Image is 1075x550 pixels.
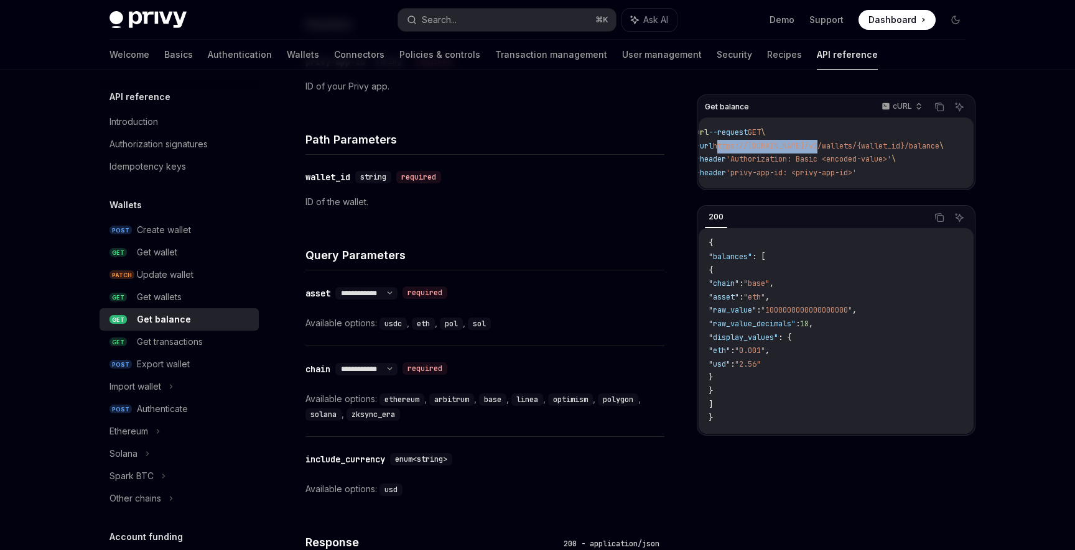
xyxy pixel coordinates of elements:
code: zksync_era [347,408,400,421]
div: Authenticate [137,401,188,416]
span: POST [109,360,132,369]
span: Dashboard [868,14,916,26]
a: GETGet wallets [100,286,259,308]
h5: Account funding [109,529,183,544]
span: https://[DOMAIN_NAME]/v1/wallets/{wallet_id}/balance [713,141,939,151]
button: Ask AI [622,9,677,31]
code: eth [412,318,435,330]
span: , [809,319,813,329]
div: required [396,171,441,183]
a: Demo [770,14,794,26]
span: } [709,386,713,396]
span: GET [109,315,127,324]
div: , [598,392,643,406]
div: Spark BTC [109,469,154,484]
div: , [429,392,479,406]
span: "raw_value" [709,305,756,315]
span: } [709,413,713,423]
span: , [852,305,857,315]
a: POSTCreate wallet [100,219,259,241]
a: GETGet transactions [100,331,259,353]
div: , [548,392,598,406]
div: , [479,392,511,406]
div: , [379,392,429,406]
span: "base" [743,278,770,288]
span: GET [109,337,127,347]
button: Copy the contents from the code block [931,209,947,226]
div: required [403,286,447,299]
button: Search...⌘K [398,9,616,31]
button: Ask AI [951,99,967,115]
div: Ethereum [109,424,148,439]
h4: Query Parameters [305,247,664,264]
div: asset [305,287,330,300]
span: : [739,292,743,302]
span: : [730,346,735,355]
span: "chain" [709,278,739,288]
span: } [709,372,713,382]
a: GETGet balance [100,308,259,331]
div: Available options: [305,482,664,497]
span: 'Authorization: Basic <encoded-value>' [726,154,891,164]
a: User management [622,40,702,70]
span: PATCH [109,270,134,280]
a: Basics [164,40,193,70]
span: : [739,278,743,288]
span: enum<string> [395,454,447,464]
div: 200 [705,209,727,224]
span: "2.56" [735,359,761,369]
span: "eth" [743,292,765,302]
div: Get wallet [137,245,177,260]
div: 200 - application/json [559,538,664,550]
span: { [709,238,713,248]
a: Security [717,40,752,70]
span: Get balance [705,102,749,112]
code: usdc [379,318,407,330]
span: 18 [800,319,809,329]
a: Support [809,14,844,26]
span: : { [778,332,791,342]
span: curl [691,127,709,137]
span: "1000000000000000000" [761,305,852,315]
span: GET [109,248,127,257]
span: { [709,265,713,275]
code: solana [305,408,342,421]
code: pol [440,318,463,330]
div: include_currency [305,453,385,465]
span: : [ [752,252,765,262]
span: "asset" [709,292,739,302]
span: "display_values" [709,332,778,342]
a: PATCHUpdate wallet [100,264,259,286]
div: Import wallet [109,379,161,394]
span: --url [691,141,713,151]
div: Get transactions [137,334,203,349]
span: 'privy-app-id: <privy-app-id>' [726,168,857,178]
span: --request [709,127,748,137]
a: Recipes [767,40,802,70]
div: Get balance [137,312,191,327]
span: ] [709,400,713,410]
div: Get wallets [137,290,182,305]
a: POSTExport wallet [100,353,259,375]
span: \ [939,141,944,151]
span: GET [748,127,761,137]
code: ethereum [379,393,424,406]
div: chain [305,363,330,375]
span: --header [691,168,726,178]
a: Authentication [208,40,272,70]
span: , [770,278,774,288]
span: \ [891,154,896,164]
div: , [379,316,412,331]
code: optimism [548,393,593,406]
h5: API reference [109,89,170,104]
span: "usd" [709,359,730,369]
span: "0.001" [735,346,765,355]
a: Idempotency keys [100,155,259,178]
button: Copy the contents from the code block [931,99,947,115]
span: "balances" [709,252,752,262]
code: arbitrum [429,393,474,406]
a: Policies & controls [399,40,480,70]
a: Authorization signatures [100,133,259,155]
div: Authorization signatures [109,137,208,152]
h5: Wallets [109,198,142,213]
